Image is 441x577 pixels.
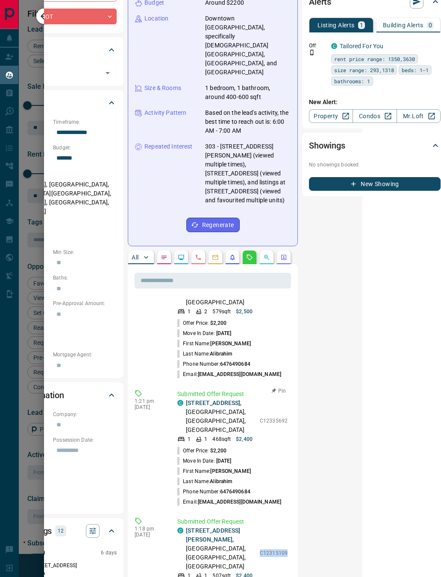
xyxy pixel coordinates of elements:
[340,43,383,50] a: Tailored For You
[263,254,270,261] svg: Opportunities
[177,360,250,368] p: Phone Number:
[309,161,441,169] p: No showings booked
[260,417,288,425] p: C12335692
[204,435,207,443] p: 1
[195,254,202,261] svg: Calls
[186,527,240,543] a: [STREET_ADDRESS][PERSON_NAME]
[53,411,117,418] p: Company:
[334,55,415,63] span: rent price range: 1350,3630
[188,435,191,443] p: 1
[186,526,256,571] p: , [GEOGRAPHIC_DATA], [GEOGRAPHIC_DATA], [GEOGRAPHIC_DATA]
[280,254,287,261] svg: Agent Actions
[177,447,226,455] p: Offer Price:
[309,42,326,50] p: Off
[309,177,441,191] button: New Showing
[186,399,256,434] p: , [GEOGRAPHIC_DATA], [GEOGRAPHIC_DATA], [GEOGRAPHIC_DATA]
[53,351,117,358] p: Mortgage Agent:
[24,569,117,577] p: 1 BD | 1 BA
[210,478,232,484] span: Alibrahim
[205,84,291,102] p: 1 bedroom, 1 bathroom, around 400-600 sqft
[353,109,397,123] a: Condos
[212,435,231,443] p: 468 sqft
[220,361,250,367] span: 6476490684
[205,108,291,135] p: Based on the lead's activity, the best time to reach out is: 6:00 AM - 7:00 AM
[309,109,353,123] a: Property
[186,399,240,406] a: [STREET_ADDRESS]
[331,43,337,49] div: condos.ca
[31,562,77,569] p: [STREET_ADDRESS]
[53,248,117,256] p: Min Size:
[334,66,394,74] span: size range: 293,1318
[309,139,345,152] h2: Showings
[144,14,168,23] p: Location
[144,84,181,93] p: Size & Rooms
[210,448,227,454] span: $2,200
[360,22,363,28] p: 1
[236,435,253,443] p: $2,400
[177,457,231,465] p: Move In Date:
[260,549,288,557] p: C12315109
[210,351,232,357] span: Alibrahim
[205,14,291,77] p: Downtown [GEOGRAPHIC_DATA], specifically [DEMOGRAPHIC_DATA][GEOGRAPHIC_DATA], [GEOGRAPHIC_DATA], ...
[177,517,288,526] p: Submitted Offer Request
[161,254,168,261] svg: Notes
[177,370,281,378] p: Email:
[429,22,432,28] p: 0
[266,387,291,395] button: Pin
[186,218,240,232] button: Regenerate
[53,118,117,126] p: Timeframe:
[210,320,227,326] span: $2,200
[212,254,219,261] svg: Emails
[210,341,250,347] span: [PERSON_NAME]
[198,499,281,505] span: [EMAIL_ADDRESS][DOMAIN_NAME]
[178,254,185,261] svg: Lead Browsing Activity
[58,526,64,536] p: 12
[144,142,192,151] p: Repeated Interest
[177,498,281,506] p: Email:
[177,340,251,347] p: First Name:
[177,329,231,337] p: Move In Date:
[402,66,429,74] span: beds: 1-1
[177,478,232,485] p: Last Name:
[198,371,281,377] span: [EMAIL_ADDRESS][DOMAIN_NAME]
[212,308,231,315] p: 579 sqft
[188,308,191,315] p: 1
[132,254,138,260] p: All
[309,98,441,107] p: New Alert:
[309,50,315,55] svg: Push Notification Only
[101,549,117,557] p: 6 days
[210,468,250,474] span: [PERSON_NAME]
[229,254,236,261] svg: Listing Alerts
[53,300,117,307] p: Pre-Approval Amount:
[135,404,165,410] p: [DATE]
[204,308,207,315] p: 2
[53,436,117,444] p: Possession Date:
[318,22,355,28] p: Listing Alerts
[177,488,250,495] p: Phone Number:
[53,274,117,282] p: Baths:
[220,489,250,495] span: 6476490684
[177,527,183,533] div: condos.ca
[53,144,117,152] p: Budget:
[135,398,165,404] p: 1:21 pm
[53,444,111,458] input: Choose date
[135,532,165,538] p: [DATE]
[205,142,291,205] p: 303 - [STREET_ADDRESS][PERSON_NAME] (viewed multiple times), [STREET_ADDRESS] (viewed multiple ti...
[177,467,251,475] p: First Name:
[177,350,232,358] p: Last Name:
[216,330,232,336] span: [DATE]
[216,458,232,464] span: [DATE]
[309,135,441,156] div: Showings
[334,77,370,85] span: bathrooms: 1
[102,67,114,79] button: Open
[135,526,165,532] p: 1:18 pm
[236,308,253,315] p: $2,500
[397,109,441,123] a: Mr.Loft
[383,22,423,28] p: Building Alerts
[144,108,186,117] p: Activity Pattern
[177,400,183,406] div: condos.ca
[177,390,288,399] p: Submitted Offer Request
[246,254,253,261] svg: Requests
[177,319,226,327] p: Offer Price:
